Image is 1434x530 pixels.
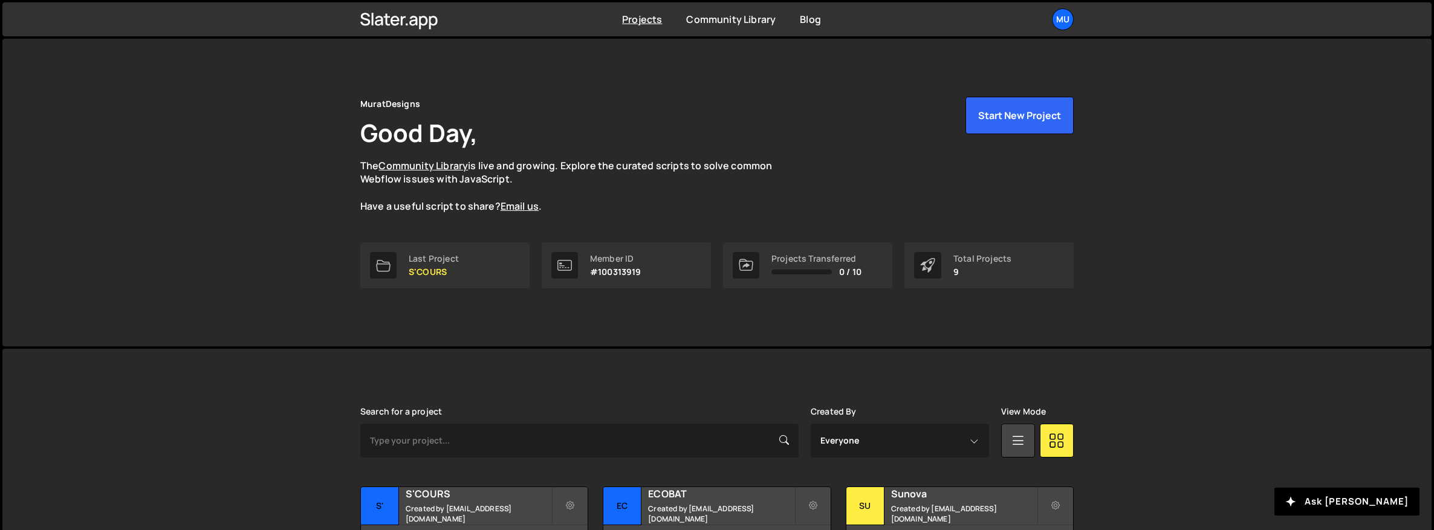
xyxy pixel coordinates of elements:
[771,254,861,263] div: Projects Transferred
[648,503,794,524] small: Created by [EMAIL_ADDRESS][DOMAIN_NAME]
[1274,488,1419,515] button: Ask [PERSON_NAME]
[953,267,1011,277] p: 9
[409,267,459,277] p: S'COURS
[603,487,641,525] div: EC
[360,242,530,288] a: Last Project S'COURS
[360,116,478,149] h1: Good Day,
[360,159,796,213] p: The is live and growing. Explore the curated scripts to solve common Webflow issues with JavaScri...
[406,487,551,500] h2: S'COURS
[360,407,442,416] label: Search for a project
[1001,407,1046,416] label: View Mode
[409,254,459,263] div: Last Project
[686,13,776,26] a: Community Library
[361,487,399,525] div: S'
[590,254,641,263] div: Member ID
[378,159,468,172] a: Community Library
[406,503,551,524] small: Created by [EMAIL_ADDRESS][DOMAIN_NAME]
[953,254,1011,263] div: Total Projects
[965,97,1074,134] button: Start New Project
[648,487,794,500] h2: ECOBAT
[590,267,641,277] p: #100313919
[360,97,420,111] div: MuratDesigns
[891,487,1037,500] h2: Sunova
[891,503,1037,524] small: Created by [EMAIL_ADDRESS][DOMAIN_NAME]
[501,199,539,213] a: Email us
[1052,8,1074,30] a: Mu
[811,407,857,416] label: Created By
[839,267,861,277] span: 0 / 10
[846,487,884,525] div: Su
[622,13,662,26] a: Projects
[800,13,821,26] a: Blog
[360,424,799,457] input: Type your project...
